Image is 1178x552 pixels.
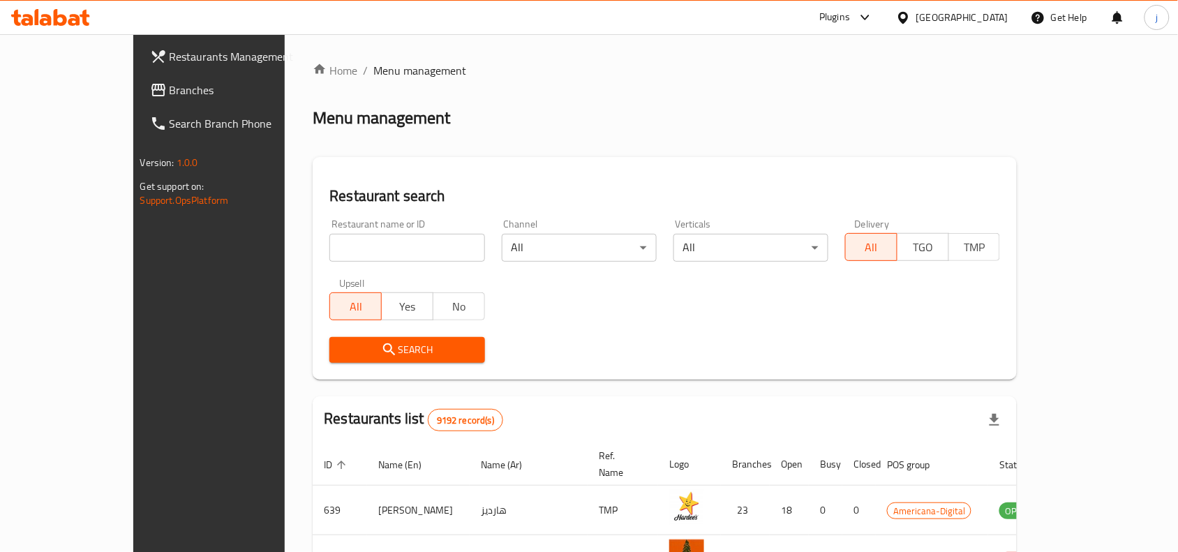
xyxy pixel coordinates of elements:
span: Yes [387,297,428,317]
a: Support.OpsPlatform [140,191,229,209]
span: Branches [170,82,319,98]
a: Search Branch Phone [139,107,330,140]
td: 0 [809,486,842,535]
button: No [433,292,485,320]
span: All [851,237,892,258]
th: Branches [721,443,770,486]
td: 23 [721,486,770,535]
span: Name (En) [378,456,440,473]
img: Hardee's [669,490,704,525]
div: Plugins [819,9,850,26]
td: TMP [588,486,658,535]
span: Search [341,341,473,359]
span: Ref. Name [599,447,641,481]
button: All [329,292,382,320]
span: TGO [903,237,944,258]
th: Busy [809,443,842,486]
span: Search Branch Phone [170,115,319,132]
span: OPEN [999,503,1034,519]
td: 0 [842,486,876,535]
div: Export file [978,403,1011,437]
th: Open [770,443,809,486]
button: All [845,233,897,261]
span: ID [324,456,350,473]
span: TMP [955,237,995,258]
div: [GEOGRAPHIC_DATA] [916,10,1008,25]
span: All [336,297,376,317]
span: Get support on: [140,177,204,195]
nav: breadcrumb [313,62,1017,79]
span: POS group [887,456,948,473]
span: Americana-Digital [888,503,971,519]
td: هارديز [470,486,588,535]
div: All [673,234,828,262]
span: Name (Ar) [481,456,540,473]
td: 639 [313,486,367,535]
span: Restaurants Management [170,48,319,65]
h2: Restaurant search [329,186,1000,207]
label: Upsell [339,278,365,288]
div: OPEN [999,502,1034,519]
td: [PERSON_NAME] [367,486,470,535]
button: TMP [948,233,1001,261]
a: Restaurants Management [139,40,330,73]
span: j [1156,10,1158,25]
a: Home [313,62,357,79]
span: Menu management [373,62,466,79]
th: Logo [658,443,721,486]
button: TGO [897,233,949,261]
button: Search [329,337,484,363]
td: 18 [770,486,809,535]
span: 1.0.0 [177,154,198,172]
button: Yes [381,292,433,320]
a: Branches [139,73,330,107]
label: Delivery [855,219,890,229]
span: Status [999,456,1045,473]
th: Closed [842,443,876,486]
span: No [439,297,479,317]
li: / [363,62,368,79]
h2: Restaurants list [324,408,503,431]
span: Version: [140,154,174,172]
h2: Menu management [313,107,450,129]
input: Search for restaurant name or ID.. [329,234,484,262]
span: 9192 record(s) [428,414,502,427]
div: Total records count [428,409,503,431]
div: All [502,234,657,262]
